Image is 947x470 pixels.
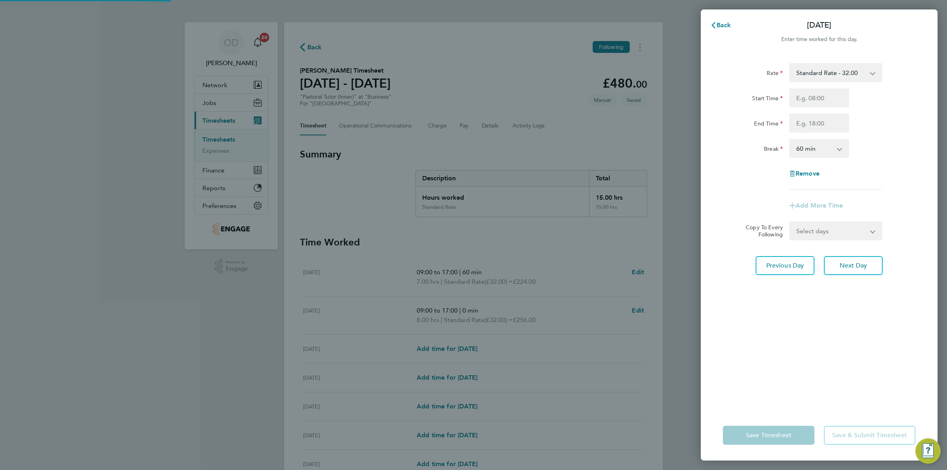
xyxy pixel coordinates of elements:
span: Next Day [840,262,867,270]
button: Remove [789,170,820,177]
button: Engage Resource Center [915,438,941,464]
button: Back [702,17,739,33]
span: Previous Day [766,262,804,270]
label: Start Time [752,95,783,104]
span: Remove [795,170,820,177]
label: Rate [767,69,783,79]
input: E.g. 08:00 [789,88,849,107]
input: E.g. 18:00 [789,114,849,133]
span: Back [717,21,731,29]
button: Previous Day [756,256,814,275]
label: End Time [754,120,783,129]
label: Copy To Every Following [739,224,783,238]
label: Break [764,145,783,155]
button: Next Day [824,256,883,275]
p: [DATE] [807,20,831,31]
div: Enter time worked for this day. [701,35,938,44]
